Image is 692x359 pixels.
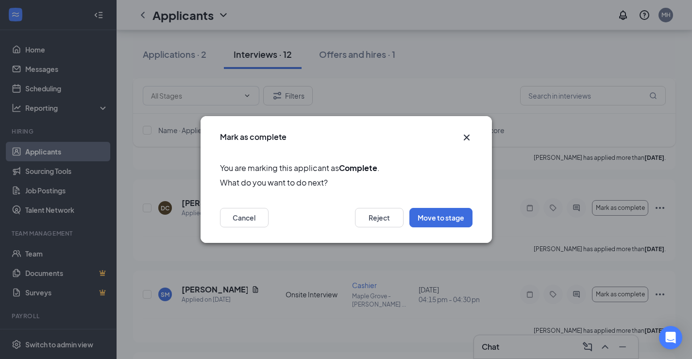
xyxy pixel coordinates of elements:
div: Open Intercom Messenger [659,326,682,349]
button: Reject [355,208,404,227]
button: Cancel [220,208,269,227]
span: What do you want to do next? [220,176,473,188]
b: Complete [339,163,377,173]
button: Close [461,132,473,143]
span: You are marking this applicant as . [220,162,473,174]
h3: Mark as complete [220,132,287,142]
button: Move to stage [409,208,473,227]
svg: Cross [461,132,473,143]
